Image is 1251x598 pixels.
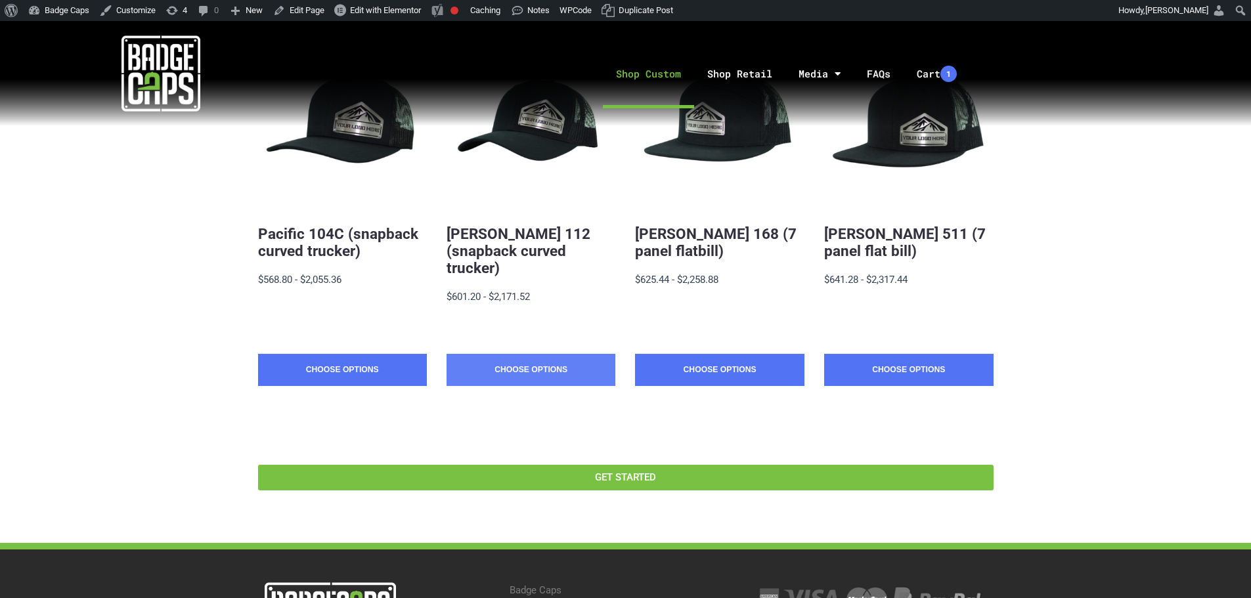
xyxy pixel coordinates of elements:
span: $625.44 - $2,258.88 [635,274,718,286]
a: Choose Options [258,354,427,387]
span: GET STARTED [595,473,656,482]
a: Choose Options [635,354,804,387]
a: Pacific 104C (snapback curved trucker) [258,225,418,259]
span: Edit with Elementor [350,5,421,15]
a: FAQs [854,39,904,108]
div: Focus keyphrase not set [450,7,458,14]
img: badgecaps white logo with green acccent [121,34,200,113]
nav: Menu [321,39,1251,108]
span: [PERSON_NAME] [1145,5,1208,15]
span: $641.28 - $2,317.44 [824,274,908,286]
span: $601.20 - $2,171.52 [447,291,530,303]
a: Media [785,39,854,108]
span: $568.80 - $2,055.36 [258,274,341,286]
a: [PERSON_NAME] 112 (snapback curved trucker) [447,225,590,276]
a: [PERSON_NAME] 168 (7 panel flatbill) [635,225,797,259]
a: Cart1 [904,39,970,108]
a: [PERSON_NAME] 511 (7 panel flat bill) [824,225,986,259]
a: Choose Options [824,354,993,387]
iframe: Chat Widget [1185,535,1251,598]
a: Choose Options [447,354,615,387]
a: Shop Retail [694,39,785,108]
a: GET STARTED [258,465,994,490]
a: Shop Custom [603,39,694,108]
